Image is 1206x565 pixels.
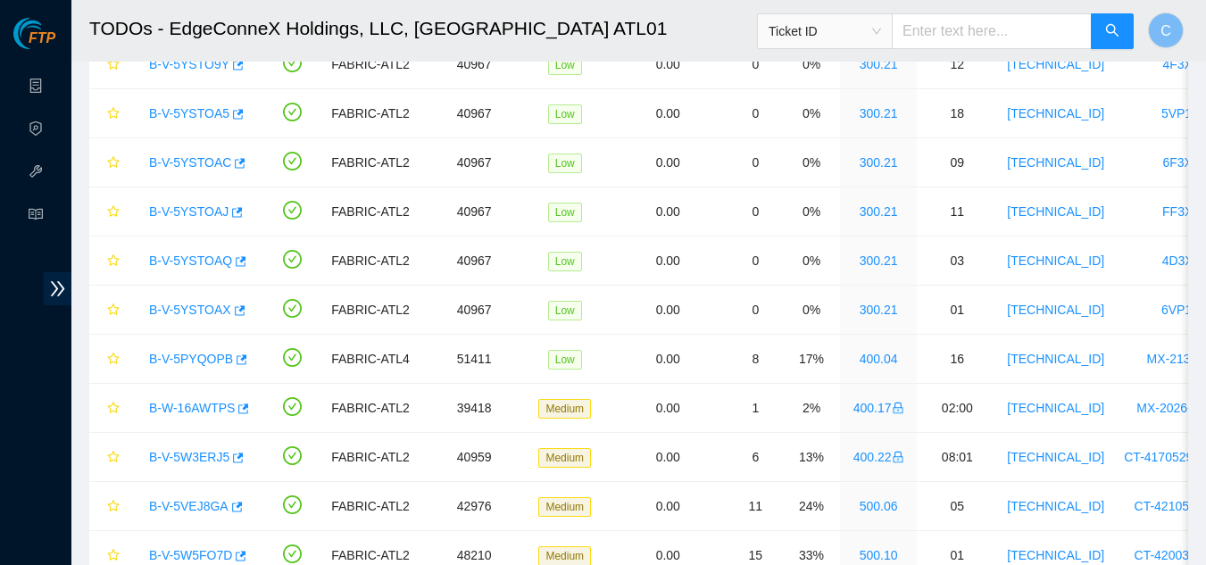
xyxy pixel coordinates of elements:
[420,384,529,433] td: 39418
[29,199,43,235] span: read
[321,433,420,482] td: FABRIC-ATL2
[608,482,728,531] td: 0.00
[149,155,231,170] a: B-V-5YSTOAC
[420,138,529,187] td: 40967
[283,152,302,170] span: check-circle
[99,197,121,226] button: star
[1148,12,1184,48] button: C
[420,89,529,138] td: 40967
[99,492,121,520] button: star
[1007,106,1104,120] a: [TECHNICAL_ID]
[420,433,529,482] td: 40959
[99,148,121,177] button: star
[321,40,420,89] td: FABRIC-ATL2
[860,106,898,120] a: 300.21
[321,237,420,286] td: FABRIC-ATL2
[783,187,839,237] td: 0%
[892,451,904,463] span: lock
[783,384,839,433] td: 2%
[860,548,898,562] a: 500.10
[420,482,529,531] td: 42976
[283,348,302,367] span: check-circle
[608,237,728,286] td: 0.00
[1007,352,1104,366] a: [TECHNICAL_ID]
[728,384,783,433] td: 1
[13,18,90,49] img: Akamai Technologies
[1007,57,1104,71] a: [TECHNICAL_ID]
[107,156,120,170] span: star
[783,482,839,531] td: 24%
[1007,548,1104,562] a: [TECHNICAL_ID]
[107,451,120,465] span: star
[917,286,997,335] td: 01
[149,401,235,415] a: B-W-16AWTPS
[107,500,120,514] span: star
[783,138,839,187] td: 0%
[608,286,728,335] td: 0.00
[860,155,898,170] a: 300.21
[608,40,728,89] td: 0.00
[917,187,997,237] td: 11
[149,548,232,562] a: B-V-5W5FO7D
[420,286,529,335] td: 40967
[1007,303,1104,317] a: [TECHNICAL_ID]
[107,58,120,72] span: star
[321,482,420,531] td: FABRIC-ATL2
[548,301,582,320] span: Low
[892,13,1092,49] input: Enter text here...
[917,335,997,384] td: 16
[149,204,229,219] a: B-V-5YSTOAJ
[1007,450,1104,464] a: [TECHNICAL_ID]
[728,187,783,237] td: 0
[1007,204,1104,219] a: [TECHNICAL_ID]
[548,252,582,271] span: Low
[283,250,302,269] span: check-circle
[283,103,302,121] span: check-circle
[917,89,997,138] td: 18
[728,482,783,531] td: 11
[1007,155,1104,170] a: [TECHNICAL_ID]
[728,335,783,384] td: 8
[107,205,120,220] span: star
[783,433,839,482] td: 13%
[728,237,783,286] td: 0
[149,57,229,71] a: B-V-5YSTO9Y
[1160,20,1171,42] span: C
[420,40,529,89] td: 40967
[538,497,591,517] span: Medium
[321,335,420,384] td: FABRIC-ATL4
[107,353,120,367] span: star
[149,253,232,268] a: B-V-5YSTOAQ
[283,201,302,220] span: check-circle
[283,54,302,72] span: check-circle
[860,253,898,268] a: 300.21
[99,443,121,471] button: star
[728,286,783,335] td: 0
[608,433,728,482] td: 0.00
[860,499,898,513] a: 500.06
[1007,401,1104,415] a: [TECHNICAL_ID]
[769,18,881,45] span: Ticket ID
[283,495,302,514] span: check-circle
[548,203,582,222] span: Low
[917,384,997,433] td: 02:00
[29,30,55,47] span: FTP
[608,335,728,384] td: 0.00
[728,433,783,482] td: 6
[321,89,420,138] td: FABRIC-ATL2
[1105,23,1119,40] span: search
[321,384,420,433] td: FABRIC-ATL2
[608,89,728,138] td: 0.00
[99,345,121,373] button: star
[283,299,302,318] span: check-circle
[548,55,582,75] span: Low
[107,107,120,121] span: star
[548,104,582,124] span: Low
[321,286,420,335] td: FABRIC-ATL2
[420,237,529,286] td: 40967
[783,237,839,286] td: 0%
[892,402,904,414] span: lock
[149,499,229,513] a: B-V-5VEJ8GA
[728,40,783,89] td: 0
[608,187,728,237] td: 0.00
